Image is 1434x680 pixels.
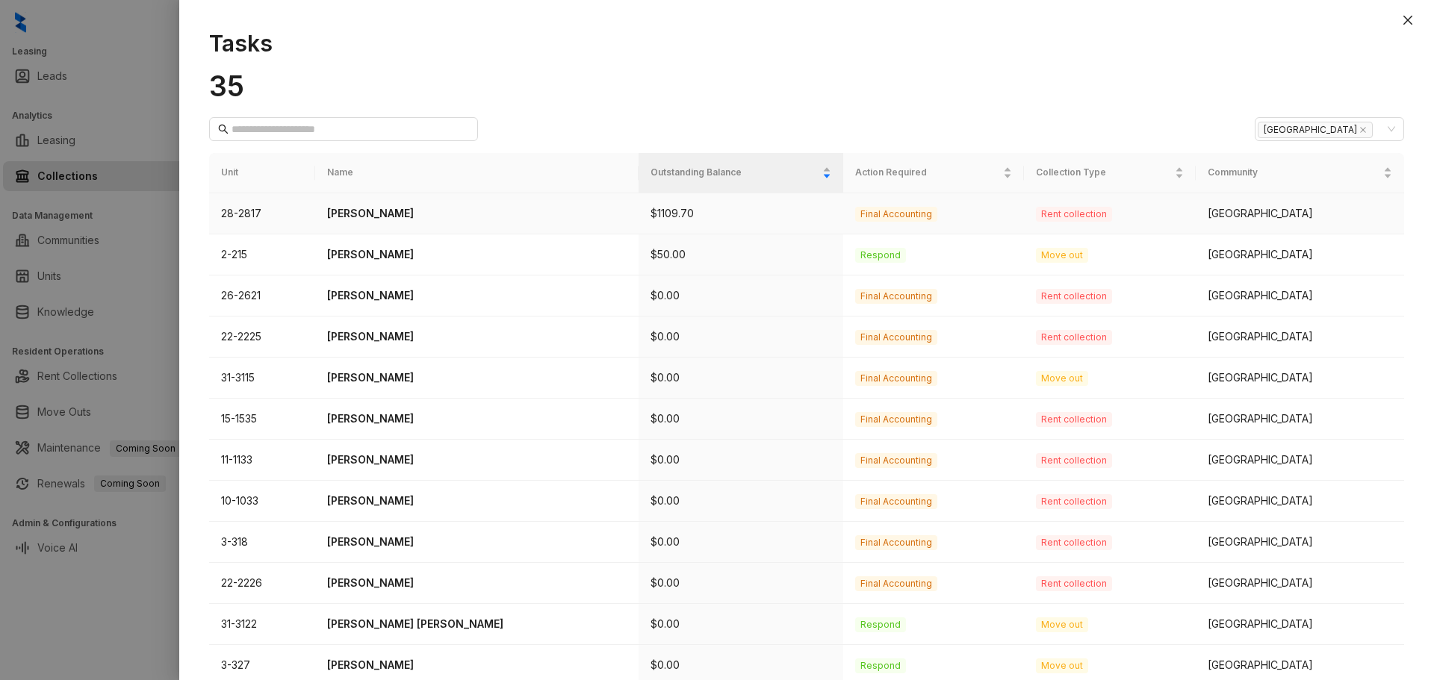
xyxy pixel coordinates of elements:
[1208,534,1392,550] div: [GEOGRAPHIC_DATA]
[855,166,1000,180] span: Action Required
[1036,248,1088,263] span: Move out
[855,576,937,591] span: Final Accounting
[855,412,937,427] span: Final Accounting
[1036,289,1112,304] span: Rent collection
[1036,494,1112,509] span: Rent collection
[855,207,937,222] span: Final Accounting
[651,369,831,386] p: $0.00
[1036,453,1112,468] span: Rent collection
[327,246,627,263] p: [PERSON_NAME]
[1036,207,1112,222] span: Rent collection
[1208,657,1392,673] div: [GEOGRAPHIC_DATA]
[1036,617,1088,632] span: Move out
[327,452,627,468] p: [PERSON_NAME]
[209,234,315,275] td: 2-215
[209,275,315,316] td: 26-2621
[1036,412,1112,427] span: Rent collection
[651,493,831,509] p: $0.00
[651,246,831,263] p: $50.00
[1036,371,1088,386] span: Move out
[1258,122,1373,138] span: [GEOGRAPHIC_DATA]
[855,248,906,263] span: Respond
[327,493,627,509] p: [PERSON_NAME]
[651,534,831,550] p: $0.00
[651,616,831,632] p: $0.00
[651,411,831,427] p: $0.00
[315,153,639,193] th: Name
[1208,287,1392,304] div: [GEOGRAPHIC_DATA]
[651,452,831,468] p: $0.00
[209,153,315,193] th: Unit
[209,604,315,645] td: 31-3122
[209,69,1404,103] h1: 35
[1208,246,1392,263] div: [GEOGRAPHIC_DATA]
[1208,328,1392,345] div: [GEOGRAPHIC_DATA]
[327,205,627,222] p: [PERSON_NAME]
[855,535,937,550] span: Final Accounting
[855,453,937,468] span: Final Accounting
[651,575,831,591] p: $0.00
[1024,153,1195,193] th: Collection Type
[327,657,627,673] p: [PERSON_NAME]
[327,534,627,550] p: [PERSON_NAME]
[1402,14,1414,26] span: close
[1208,616,1392,632] div: [GEOGRAPHIC_DATA]
[855,289,937,304] span: Final Accounting
[1399,11,1417,29] button: Close
[855,658,906,673] span: Respond
[209,316,315,358] td: 22-2225
[209,440,315,481] td: 11-1133
[209,481,315,522] td: 10-1033
[209,522,315,563] td: 3-318
[209,563,315,604] td: 22-2226
[1036,330,1112,345] span: Rent collection
[218,124,229,134] span: search
[327,287,627,304] p: [PERSON_NAME]
[855,330,937,345] span: Final Accounting
[855,371,937,386] span: Final Accounting
[209,358,315,399] td: 31-3115
[327,369,627,386] p: [PERSON_NAME]
[651,657,831,673] p: $0.00
[1196,153,1404,193] th: Community
[209,30,1404,57] h1: Tasks
[327,328,627,345] p: [PERSON_NAME]
[327,411,627,427] p: [PERSON_NAME]
[1208,411,1392,427] div: [GEOGRAPHIC_DATA]
[1208,369,1392,386] div: [GEOGRAPHIC_DATA]
[843,153,1024,193] th: Action Required
[1036,576,1112,591] span: Rent collection
[1208,166,1380,180] span: Community
[1208,575,1392,591] div: [GEOGRAPHIC_DATA]
[209,399,315,440] td: 15-1535
[327,575,627,591] p: [PERSON_NAME]
[1359,126,1367,134] span: close
[651,205,831,222] p: $1109.70
[1208,205,1392,222] div: [GEOGRAPHIC_DATA]
[327,616,627,632] p: [PERSON_NAME] [PERSON_NAME]
[651,328,831,345] p: $0.00
[1208,452,1392,468] div: [GEOGRAPHIC_DATA]
[855,494,937,509] span: Final Accounting
[651,166,819,180] span: Outstanding Balance
[651,287,831,304] p: $0.00
[1036,535,1112,550] span: Rent collection
[1036,166,1171,180] span: Collection Type
[1036,658,1088,673] span: Move out
[1208,493,1392,509] div: [GEOGRAPHIC_DATA]
[855,617,906,632] span: Respond
[209,193,315,234] td: 28-2817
